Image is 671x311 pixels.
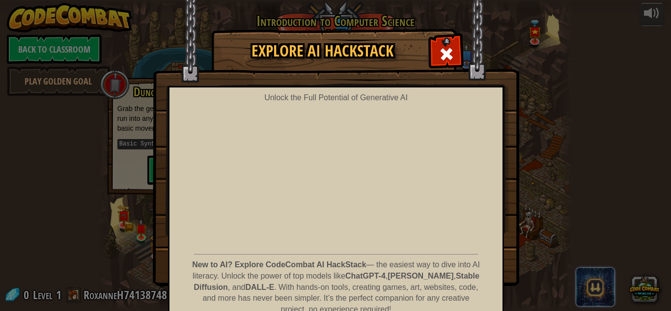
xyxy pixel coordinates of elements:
[174,92,498,104] div: Unlock the Full Potential of Generative AI
[194,272,479,291] strong: Stable Diffusion
[245,283,274,291] strong: DALL-E
[192,260,366,269] strong: New to AI? Explore CodeCombat AI HackStack
[222,42,423,59] h1: Explore AI HackStack
[388,272,453,280] strong: [PERSON_NAME]
[345,272,386,280] strong: ChatGPT-4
